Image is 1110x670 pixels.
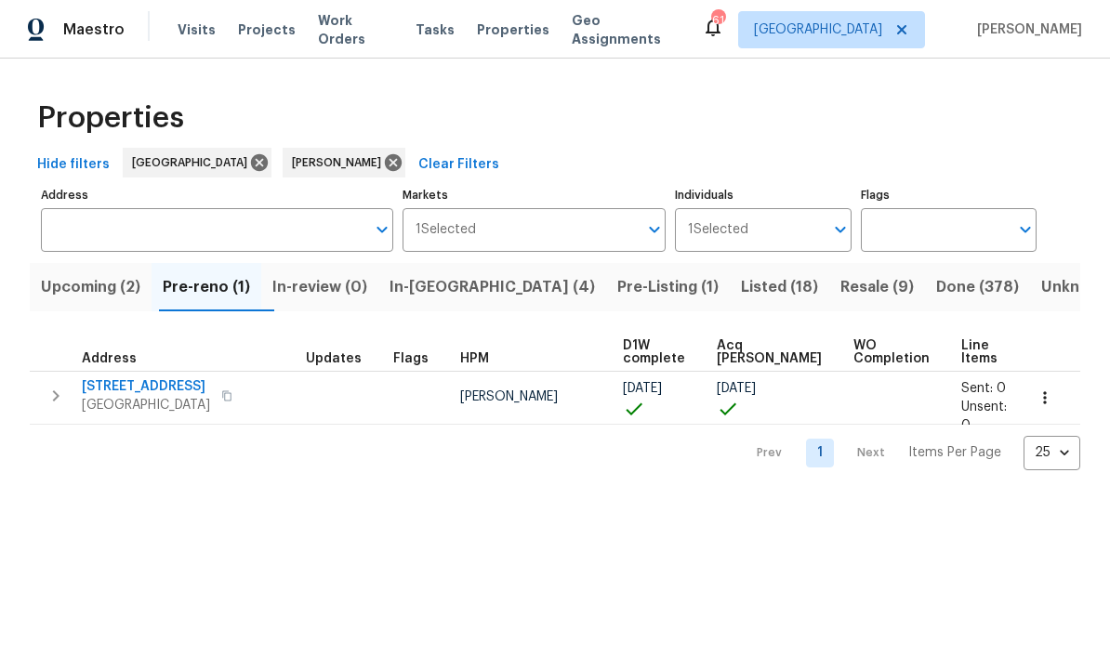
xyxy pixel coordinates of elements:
button: Open [827,217,853,243]
span: WO Completion [853,339,930,365]
span: Properties [37,109,184,127]
span: Pre-Listing (1) [617,274,719,300]
span: Geo Assignments [572,11,680,48]
span: Pre-reno (1) [163,274,250,300]
span: Projects [238,20,296,39]
button: Clear Filters [411,148,507,182]
a: Goto page 1 [806,439,834,467]
span: Unsent: 0 [961,401,1007,432]
span: Clear Filters [418,153,499,177]
nav: Pagination Navigation [739,436,1080,470]
span: Visits [178,20,216,39]
span: [STREET_ADDRESS] [82,377,210,396]
span: [DATE] [717,382,756,395]
button: Open [1012,217,1038,243]
span: Work Orders [318,11,393,48]
label: Individuals [675,190,851,201]
label: Markets [403,190,667,201]
span: Acq [PERSON_NAME] [717,339,822,365]
span: [GEOGRAPHIC_DATA] [132,153,255,172]
label: Flags [861,190,1037,201]
span: [GEOGRAPHIC_DATA] [754,20,882,39]
span: D1W complete [623,339,685,365]
span: Line Items [961,339,998,365]
span: Sent: 0 [961,382,1006,395]
span: [GEOGRAPHIC_DATA] [82,396,210,414]
span: Upcoming (2) [41,274,140,300]
button: Open [369,217,395,243]
span: HPM [460,352,489,365]
p: Items Per Page [908,443,1001,462]
span: Hide filters [37,153,110,177]
button: Open [641,217,667,243]
span: [DATE] [623,382,662,395]
span: Properties [477,20,549,39]
span: 1 Selected [688,222,748,238]
span: Tasks [416,23,455,36]
div: [PERSON_NAME] [283,148,405,177]
span: Resale (9) [840,274,914,300]
span: Updates [306,352,362,365]
div: 25 [1024,428,1080,477]
button: Hide filters [30,148,117,182]
span: [PERSON_NAME] [970,20,1082,39]
span: [PERSON_NAME] [460,390,558,403]
label: Address [41,190,393,201]
div: 61 [711,11,724,30]
div: [GEOGRAPHIC_DATA] [123,148,271,177]
span: Listed (18) [741,274,818,300]
span: 1 Selected [416,222,476,238]
span: Address [82,352,137,365]
span: In-review (0) [272,274,367,300]
span: [PERSON_NAME] [292,153,389,172]
span: Done (378) [936,274,1019,300]
span: In-[GEOGRAPHIC_DATA] (4) [390,274,595,300]
span: Maestro [63,20,125,39]
span: Flags [393,352,429,365]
